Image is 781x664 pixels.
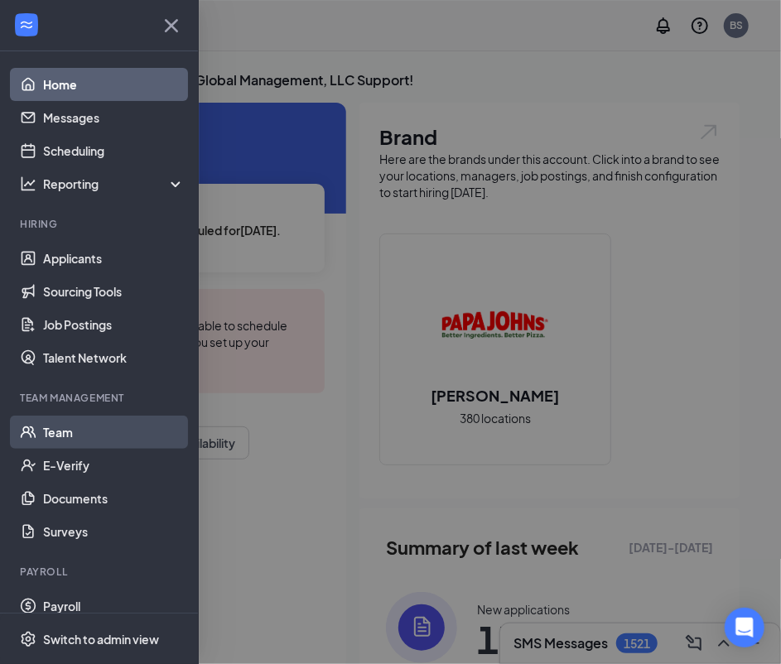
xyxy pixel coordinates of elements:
[43,449,185,482] a: E-Verify
[43,68,185,101] a: Home
[43,341,185,374] a: Talent Network
[43,589,185,623] a: Payroll
[43,101,185,134] a: Messages
[725,608,764,647] div: Open Intercom Messenger
[20,631,36,647] svg: Settings
[43,631,159,647] div: Switch to admin view
[20,391,181,405] div: Team Management
[20,565,181,579] div: Payroll
[43,176,186,192] div: Reporting
[43,134,185,167] a: Scheduling
[20,217,181,231] div: Hiring
[158,12,185,39] svg: Cross
[43,308,185,341] a: Job Postings
[43,275,185,308] a: Sourcing Tools
[18,17,35,33] svg: WorkstreamLogo
[43,515,185,548] a: Surveys
[43,416,185,449] a: Team
[43,482,185,515] a: Documents
[20,176,36,192] svg: Analysis
[43,242,185,275] a: Applicants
